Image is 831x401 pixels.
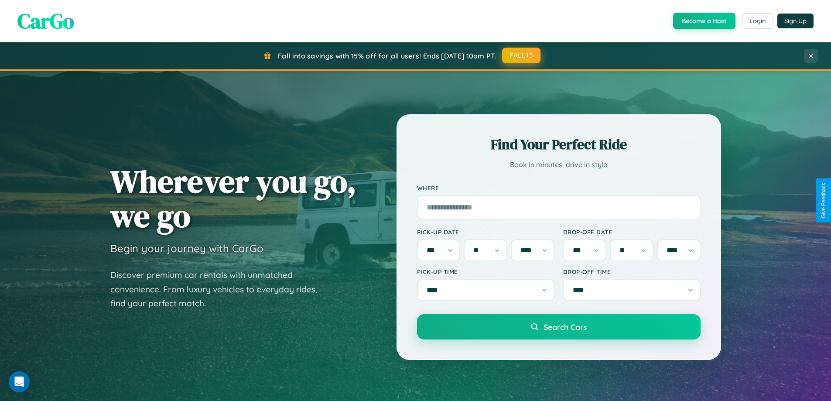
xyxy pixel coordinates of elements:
label: Drop-off Date [563,228,701,236]
label: Drop-off Time [563,268,701,275]
label: Where [417,184,701,192]
div: Give Feedback [821,183,827,218]
button: Search Cars [417,314,701,339]
h2: Find Your Perfect Ride [417,135,701,154]
label: Pick-up Date [417,228,554,236]
button: Become a Host [673,13,735,29]
span: CarGo [17,7,74,35]
h1: Wherever you go, we go [110,164,356,233]
p: Book in minutes, drive in style [417,158,701,171]
button: FALL15 [502,48,540,63]
h3: Begin your journey with CarGo [110,242,263,255]
div: Open Intercom Messenger [9,371,30,392]
button: Login [742,13,773,29]
label: Pick-up Time [417,268,554,275]
span: Search Cars [544,322,587,332]
button: Sign Up [777,14,814,28]
span: Fall into savings with 15% off for all users! Ends [DATE] 10am PT. [278,51,496,60]
p: Discover premium car rentals with unmatched convenience. From luxury vehicles to everyday rides, ... [110,268,328,311]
